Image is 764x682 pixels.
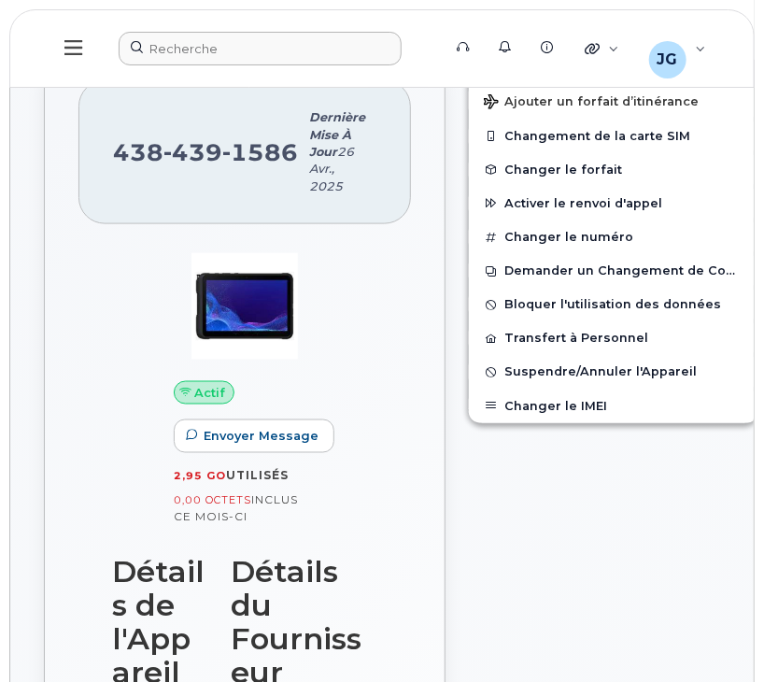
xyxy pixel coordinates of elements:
[174,494,251,507] span: 0,00 Octets
[119,32,402,65] input: Recherche
[504,196,662,210] span: Activer le renvoi d'appel
[469,288,758,321] button: Bloquer l'utilisation des données
[469,321,758,355] button: Transfert à Personnel
[113,138,298,166] span: 438
[469,254,758,288] button: Demander un Changement de Compte
[469,355,758,389] button: Suspendre/Annuler l'Appareil
[484,94,699,112] span: Ajouter un forfait d’itinérance
[469,220,758,254] button: Changer le numéro
[572,30,632,67] div: Liens rapides
[189,250,301,362] img: image20231002-3703462-uoxjy4.jpeg
[222,138,298,166] span: 1586
[636,30,719,67] div: Justin Gauthier
[163,138,222,166] span: 439
[174,493,298,524] span: inclus ce mois-ci
[658,49,678,71] span: JG
[309,110,365,159] span: Dernière mise à jour
[226,469,289,483] span: utilisés
[469,390,758,423] button: Changer le IMEI
[504,163,622,177] span: Changer le forfait
[469,81,758,120] button: Ajouter un forfait d’itinérance
[174,470,226,483] span: 2,95 Go
[174,419,334,453] button: Envoyer Message
[469,187,758,220] button: Activer le renvoi d'appel
[204,428,318,446] span: Envoyer Message
[504,365,697,379] span: Suspendre/Annuler l'Appareil
[469,153,758,187] button: Changer le forfait
[195,384,226,402] span: Actif
[309,145,354,193] span: 26 avr., 2025
[469,120,758,153] button: Changement de la carte SIM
